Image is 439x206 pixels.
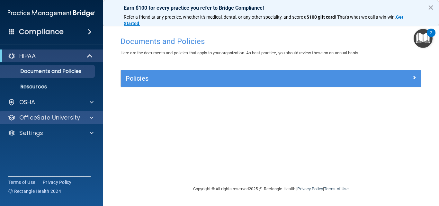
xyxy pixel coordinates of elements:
span: Here are the documents and policies that apply to your organization. As best practice, you should... [121,50,359,55]
span: Ⓒ Rectangle Health 2024 [8,188,61,194]
a: Settings [8,129,94,137]
a: Policies [126,73,416,84]
p: Settings [19,129,43,137]
p: OSHA [19,98,35,106]
a: Privacy Policy [43,179,72,185]
a: Get Started [124,14,404,26]
h5: Policies [126,75,341,82]
button: Close [428,2,434,13]
button: Open Resource Center, 2 new notifications [414,29,433,48]
a: HIPAA [8,52,93,60]
a: Privacy Policy [297,186,323,191]
p: OfficeSafe University [19,114,80,121]
strong: $100 gift card [307,14,335,20]
a: OfficeSafe University [8,114,94,121]
p: Resources [4,84,92,90]
p: Documents and Policies [4,68,92,75]
h4: Documents and Policies [121,37,421,46]
a: Terms of Use [324,186,349,191]
img: PMB logo [8,7,95,20]
span: ! That's what we call a win-win. [335,14,396,20]
p: HIPAA [19,52,36,60]
a: Terms of Use [8,179,35,185]
div: 2 [430,33,432,41]
div: Copyright © All rights reserved 2025 @ Rectangle Health | | [154,179,388,199]
h4: Compliance [19,27,64,36]
p: Earn $100 for every practice you refer to Bridge Compliance! [124,5,418,11]
span: Refer a friend at any practice, whether it's medical, dental, or any other speciality, and score a [124,14,307,20]
a: OSHA [8,98,94,106]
